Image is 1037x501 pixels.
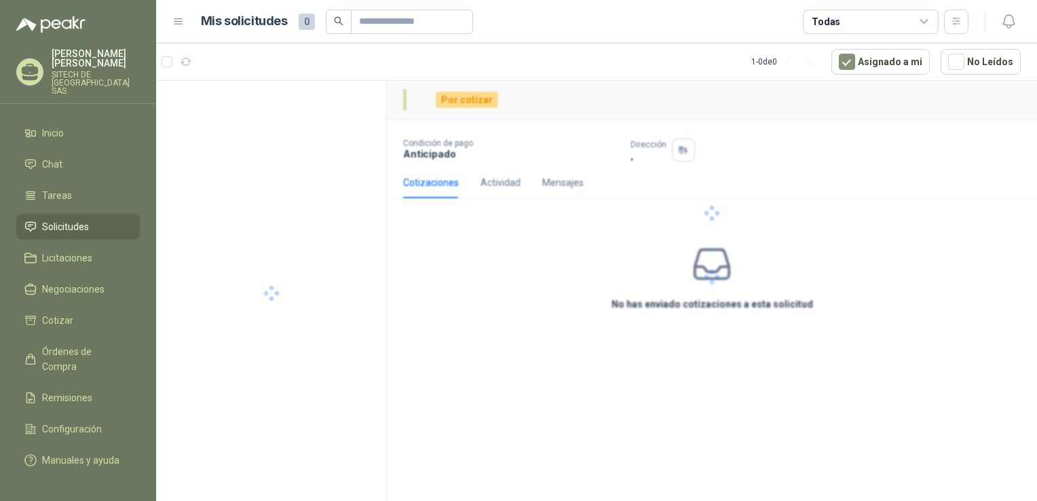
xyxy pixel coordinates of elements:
a: Configuración [16,416,140,442]
a: Solicitudes [16,214,140,240]
span: Configuración [42,422,102,437]
span: Manuales y ayuda [42,453,119,468]
span: Inicio [42,126,64,141]
a: Inicio [16,120,140,146]
a: Negociaciones [16,276,140,302]
span: Cotizar [42,313,73,328]
h1: Mis solicitudes [201,12,288,31]
img: Logo peakr [16,16,86,33]
p: SITECH DE [GEOGRAPHIC_DATA] SAS [52,71,140,95]
a: Cotizar [16,308,140,333]
span: Licitaciones [42,250,92,265]
div: Todas [812,14,840,29]
span: Negociaciones [42,282,105,297]
span: Chat [42,157,62,172]
p: [PERSON_NAME] [PERSON_NAME] [52,49,140,68]
a: Tareas [16,183,140,208]
span: Solicitudes [42,219,89,234]
span: Remisiones [42,390,92,405]
span: Órdenes de Compra [42,344,127,374]
span: search [334,16,343,26]
span: Tareas [42,188,72,203]
a: Licitaciones [16,245,140,271]
a: Remisiones [16,385,140,411]
span: 0 [299,14,315,30]
a: Manuales y ayuda [16,447,140,473]
div: 1 - 0 de 0 [751,51,821,73]
a: Órdenes de Compra [16,339,140,379]
button: No Leídos [941,49,1021,75]
button: Asignado a mi [831,49,930,75]
a: Chat [16,151,140,177]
